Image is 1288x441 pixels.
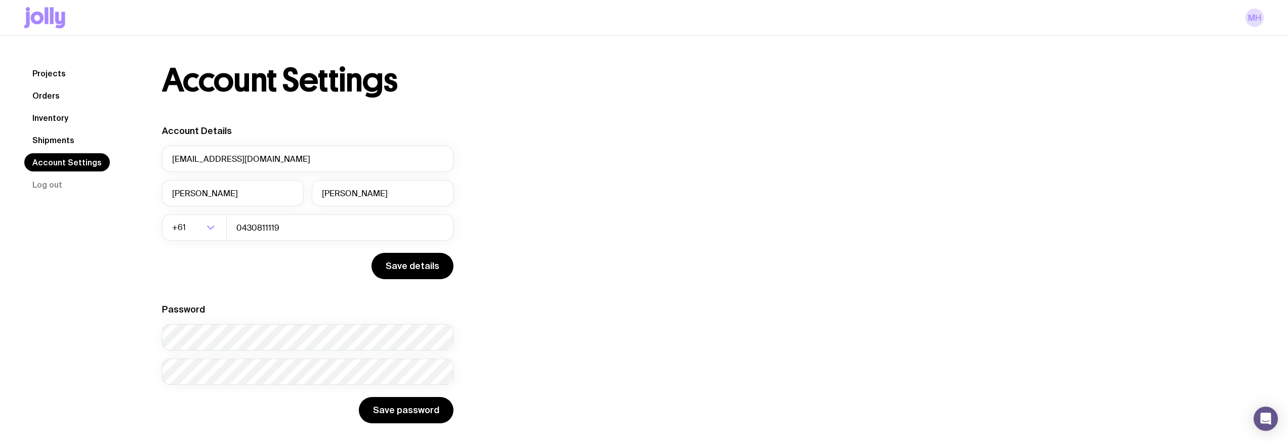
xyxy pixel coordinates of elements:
div: Open Intercom Messenger [1254,407,1278,431]
h1: Account Settings [162,64,397,97]
a: MH [1245,9,1264,27]
input: First Name [162,180,304,206]
a: Inventory [24,109,76,127]
a: Account Settings [24,153,110,171]
a: Orders [24,86,68,105]
button: Log out [24,175,70,194]
span: +61 [172,214,188,241]
label: Password [162,304,205,315]
input: Search for option [188,214,203,241]
input: your@email.com [162,146,453,172]
label: Account Details [162,125,232,136]
input: Last Name [312,180,453,206]
a: Projects [24,64,74,82]
input: 0400123456 [226,214,453,241]
a: Shipments [24,131,82,149]
button: Save details [371,253,453,279]
button: Save password [359,397,453,423]
div: Search for option [162,214,227,241]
